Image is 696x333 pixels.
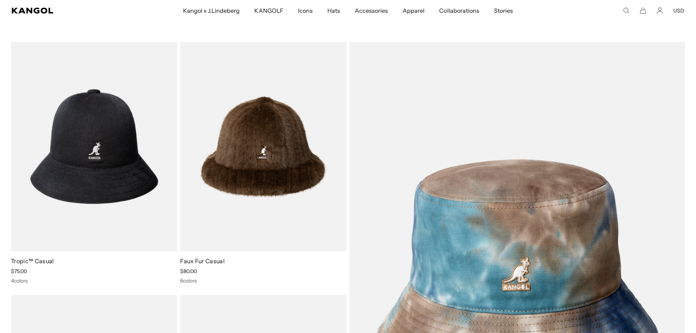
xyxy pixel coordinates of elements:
[657,7,663,14] a: Account
[11,257,54,265] a: Tropic™ Casual
[640,7,646,14] button: Cart
[180,42,346,251] img: Faux Fur Casual
[11,42,177,251] img: Tropic™ Casual
[180,268,197,275] span: $80.00
[11,277,177,284] div: 4 colors
[180,277,346,284] div: 6 colors
[11,268,27,275] span: $75.00
[12,8,121,14] a: Kangol
[180,257,225,265] a: Faux Fur Casual
[673,7,684,14] button: USD
[623,7,630,14] summary: Search here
